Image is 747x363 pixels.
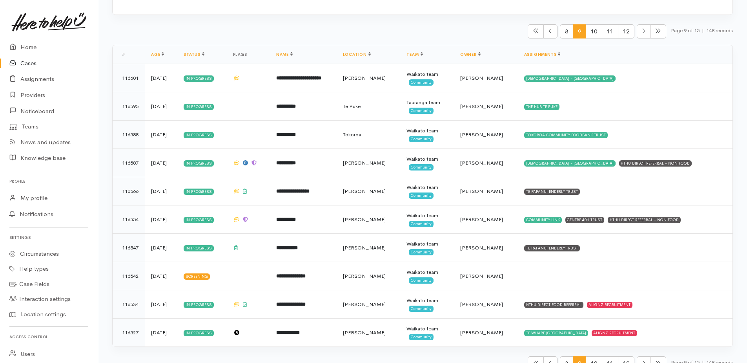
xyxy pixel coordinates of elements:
[560,24,573,39] span: 8
[608,217,681,223] div: HTHU DIRECT REFERRAL - NON FOOD
[145,205,177,234] td: [DATE]
[184,189,214,195] div: In progress
[573,24,586,39] span: 9
[637,24,650,39] li: Next page
[343,244,386,251] span: [PERSON_NAME]
[184,75,214,82] div: In progress
[9,176,88,187] h6: Profile
[409,221,434,227] span: Community
[113,262,145,290] td: 116542
[406,127,447,135] div: Waikato team
[9,232,88,243] h6: Settings
[409,79,434,86] span: Community
[409,249,434,255] span: Community
[650,24,666,39] li: Last page
[113,290,145,319] td: 116534
[406,155,447,163] div: Waikato team
[184,330,214,336] div: In progress
[460,188,503,194] span: [PERSON_NAME]
[524,245,580,251] div: TE PAPANUI ENDERLY TRUST
[113,234,145,262] td: 116547
[184,132,214,138] div: In progress
[184,104,214,110] div: In progress
[343,52,371,57] a: Location
[145,262,177,290] td: [DATE]
[145,319,177,347] td: [DATE]
[113,149,145,177] td: 116587
[460,103,503,110] span: [PERSON_NAME]
[460,273,503,279] span: [PERSON_NAME]
[343,131,361,138] span: Tokoroa
[9,332,88,342] h6: Access control
[184,245,214,251] div: In progress
[145,121,177,149] td: [DATE]
[524,189,580,195] div: TE PAPANUI ENDERLY TRUST
[524,75,616,82] div: [DEMOGRAPHIC_DATA] - [GEOGRAPHIC_DATA]
[565,217,605,223] div: CENTRE 401 TRUST
[524,330,588,336] div: TE WHARE [GEOGRAPHIC_DATA]
[113,92,145,121] td: 116595
[524,104,559,110] div: THE HUB TE PUKE
[460,75,503,81] span: [PERSON_NAME]
[409,306,434,312] span: Community
[113,121,145,149] td: 116588
[406,268,447,276] div: Waikato team
[618,24,634,39] span: 12
[184,160,214,167] div: In progress
[406,240,447,248] div: Waikato team
[184,273,210,280] div: Screening
[343,216,386,223] span: [PERSON_NAME]
[184,52,204,57] a: Status
[343,301,386,308] span: [PERSON_NAME]
[409,334,434,340] span: Community
[460,244,503,251] span: [PERSON_NAME]
[113,45,145,64] th: #
[602,24,618,39] span: 11
[406,212,447,220] div: Waikato team
[151,52,164,57] a: Age
[544,24,557,39] li: Previous page
[145,64,177,92] td: [DATE]
[409,164,434,170] span: Community
[528,24,544,39] li: First page
[343,188,386,194] span: [PERSON_NAME]
[343,75,386,81] span: [PERSON_NAME]
[460,329,503,336] span: [PERSON_NAME]
[406,325,447,333] div: Waikato team
[524,217,562,223] div: COMMUNITY LINK
[145,92,177,121] td: [DATE]
[343,273,386,279] span: [PERSON_NAME]
[343,159,386,166] span: [PERSON_NAME]
[460,52,481,57] a: Owner
[113,319,145,347] td: 116527
[184,217,214,223] div: In progress
[276,52,293,57] a: Name
[113,177,145,205] td: 116566
[406,297,447,304] div: Waikato team
[227,45,270,64] th: Flags
[409,136,434,142] span: Community
[671,24,733,45] small: Page 9 of 15 148 records
[524,132,608,138] div: TOKOROA COMMUNITY FOODBANK TRUST
[460,216,503,223] span: [PERSON_NAME]
[406,70,447,78] div: Waikato team
[113,64,145,92] td: 116601
[184,302,214,308] div: In progress
[343,329,386,336] span: [PERSON_NAME]
[406,52,423,57] a: Team
[113,205,145,234] td: 116554
[619,160,692,167] div: HTHU DIRECT REFERRAL - NON FOOD
[145,177,177,205] td: [DATE]
[524,160,616,167] div: [DEMOGRAPHIC_DATA] - [GEOGRAPHIC_DATA]
[409,192,434,199] span: Community
[592,330,638,336] div: ALIGNZ RECRUITMENT
[460,131,503,138] span: [PERSON_NAME]
[460,301,503,308] span: [PERSON_NAME]
[145,290,177,319] td: [DATE]
[524,302,583,308] div: HTHU DIRECT FOOD REFERRAL
[406,183,447,191] div: Waikato team
[343,103,361,110] span: Te Puke
[406,99,447,106] div: Tauranga team
[524,52,561,57] a: Assignments
[145,234,177,262] td: [DATE]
